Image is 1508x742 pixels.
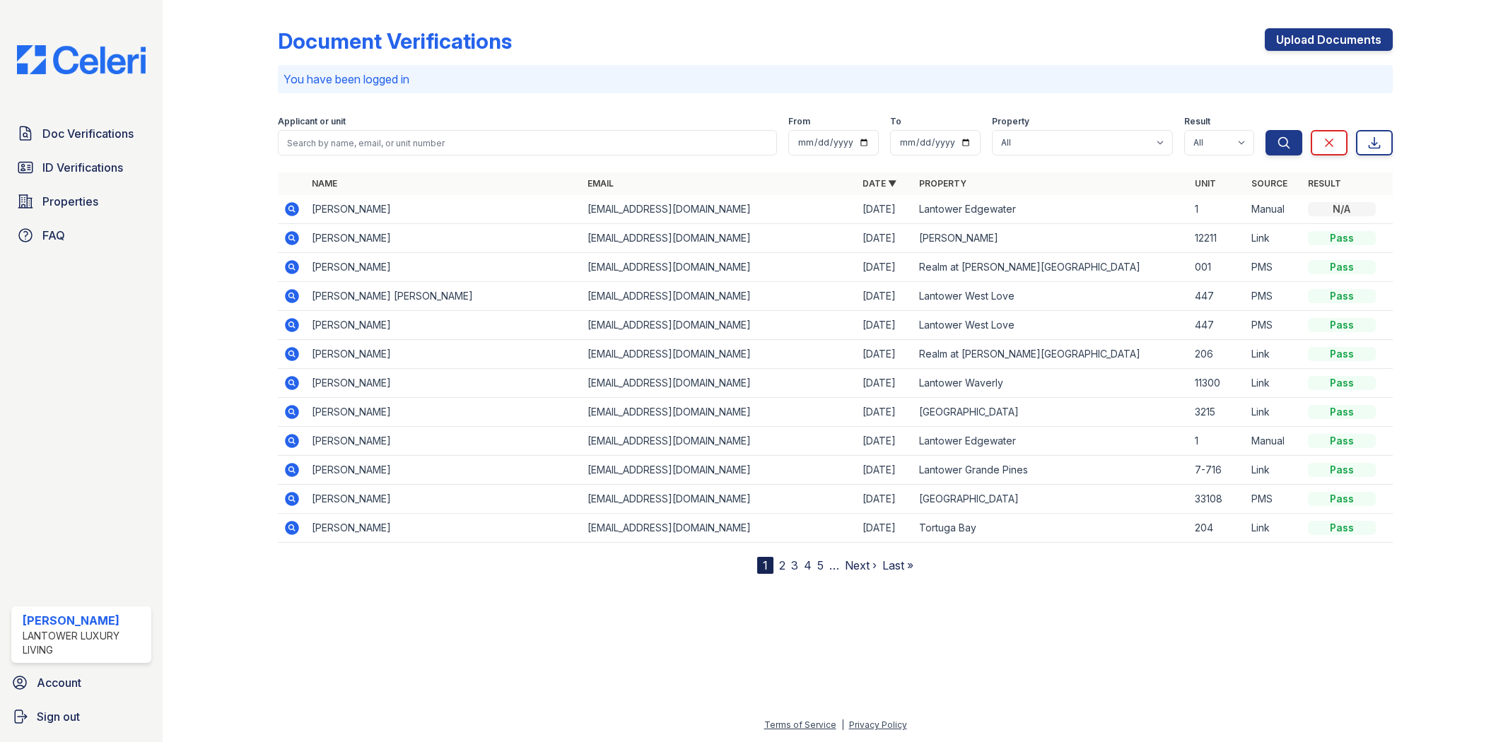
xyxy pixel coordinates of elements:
a: Privacy Policy [849,719,907,730]
td: [PERSON_NAME] [306,398,581,427]
td: Lantower West Love [913,311,1188,340]
td: Tortuga Bay [913,514,1188,543]
div: 1 [757,557,773,574]
td: Lantower Grande Pines [913,456,1188,485]
td: [PERSON_NAME] [306,311,581,340]
td: [EMAIL_ADDRESS][DOMAIN_NAME] [582,195,857,224]
div: | [841,719,844,730]
td: [DATE] [857,427,913,456]
td: [PERSON_NAME] [306,224,581,253]
a: 3 [791,558,798,572]
td: [PERSON_NAME] [306,195,581,224]
td: [EMAIL_ADDRESS][DOMAIN_NAME] [582,369,857,398]
div: Pass [1308,260,1376,274]
td: [DATE] [857,224,913,253]
input: Search by name, email, or unit number [278,130,776,155]
a: Terms of Service [764,719,836,730]
span: Account [37,674,81,691]
div: Pass [1308,492,1376,506]
span: Properties [42,193,98,210]
td: [DATE] [857,340,913,369]
td: PMS [1246,282,1302,311]
td: 001 [1189,253,1246,282]
td: [DATE] [857,456,913,485]
div: Pass [1308,434,1376,448]
td: Manual [1246,195,1302,224]
td: [EMAIL_ADDRESS][DOMAIN_NAME] [582,514,857,543]
div: Pass [1308,376,1376,390]
td: PMS [1246,311,1302,340]
a: FAQ [11,221,151,249]
p: You have been logged in [284,71,1386,88]
td: PMS [1246,253,1302,282]
td: Realm at [PERSON_NAME][GEOGRAPHIC_DATA] [913,340,1188,369]
a: Date ▼ [863,178,896,189]
div: Pass [1308,231,1376,245]
span: … [829,557,839,574]
img: CE_Logo_Blue-a8612792a0a2168367f1c8372b55b34899dd931a85d93a1a3d3e32e68fde9ad4.png [6,45,157,74]
a: 5 [817,558,824,572]
td: [PERSON_NAME] [306,253,581,282]
div: Pass [1308,318,1376,332]
td: [PERSON_NAME] [306,514,581,543]
td: [EMAIL_ADDRESS][DOMAIN_NAME] [582,427,857,456]
td: 206 [1189,340,1246,369]
a: ID Verifications [11,153,151,182]
td: Link [1246,340,1302,369]
div: [PERSON_NAME] [23,612,146,629]
td: [PERSON_NAME] [306,369,581,398]
td: Link [1246,456,1302,485]
td: [GEOGRAPHIC_DATA] [913,485,1188,514]
td: [DATE] [857,311,913,340]
div: Pass [1308,289,1376,303]
td: 33108 [1189,485,1246,514]
td: [EMAIL_ADDRESS][DOMAIN_NAME] [582,253,857,282]
td: 11300 [1189,369,1246,398]
span: ID Verifications [42,159,123,176]
td: [DATE] [857,253,913,282]
td: 1 [1189,427,1246,456]
td: [DATE] [857,485,913,514]
a: Sign out [6,702,157,731]
a: 2 [779,558,785,572]
div: Document Verifications [278,28,512,54]
span: Doc Verifications [42,125,134,142]
td: [PERSON_NAME] [306,427,581,456]
td: [DATE] [857,195,913,224]
td: 447 [1189,282,1246,311]
td: Link [1246,514,1302,543]
label: Property [992,116,1029,127]
td: [DATE] [857,398,913,427]
a: Doc Verifications [11,119,151,148]
div: Lantower Luxury Living [23,629,146,657]
td: [EMAIL_ADDRESS][DOMAIN_NAME] [582,398,857,427]
a: Unit [1195,178,1216,189]
td: [DATE] [857,369,913,398]
a: Account [6,669,157,697]
a: Next › [845,558,877,572]
td: [PERSON_NAME] [PERSON_NAME] [306,282,581,311]
td: [EMAIL_ADDRESS][DOMAIN_NAME] [582,282,857,311]
td: Link [1246,369,1302,398]
div: Pass [1308,521,1376,535]
td: [DATE] [857,282,913,311]
td: Link [1246,398,1302,427]
td: 1 [1189,195,1246,224]
td: [EMAIL_ADDRESS][DOMAIN_NAME] [582,456,857,485]
td: [PERSON_NAME] [913,224,1188,253]
a: Property [919,178,966,189]
td: Lantower Edgewater [913,427,1188,456]
td: [PERSON_NAME] [306,456,581,485]
td: [EMAIL_ADDRESS][DOMAIN_NAME] [582,224,857,253]
a: Name [312,178,337,189]
label: From [788,116,810,127]
a: Last » [882,558,913,572]
span: FAQ [42,227,65,244]
td: Realm at [PERSON_NAME][GEOGRAPHIC_DATA] [913,253,1188,282]
a: Source [1251,178,1287,189]
td: [PERSON_NAME] [306,485,581,514]
a: Properties [11,187,151,216]
label: To [890,116,901,127]
td: Lantower Waverly [913,369,1188,398]
td: [PERSON_NAME] [306,340,581,369]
